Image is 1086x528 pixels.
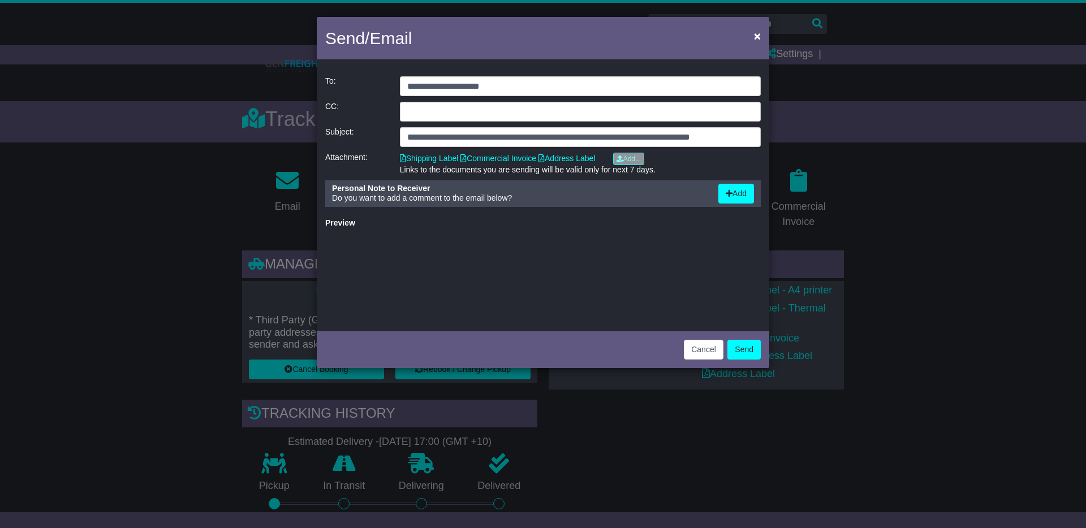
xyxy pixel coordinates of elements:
a: Shipping Label [400,154,459,163]
div: To: [320,76,394,96]
a: Address Label [538,154,596,163]
button: Send [727,340,761,360]
div: Links to the documents you are sending will be valid only for next 7 days. [400,165,761,175]
h4: Send/Email [325,25,412,51]
div: Do you want to add a comment to the email below? [326,184,713,204]
div: Attachment: [320,153,394,175]
div: Subject: [320,127,394,147]
div: Preview [325,218,761,228]
a: Add... [613,153,644,165]
div: CC: [320,102,394,122]
button: Cancel [684,340,723,360]
a: Commercial Invoice [460,154,536,163]
span: × [754,29,761,42]
button: Add [718,184,754,204]
button: Close [748,24,766,47]
div: Personal Note to Receiver [332,184,707,193]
